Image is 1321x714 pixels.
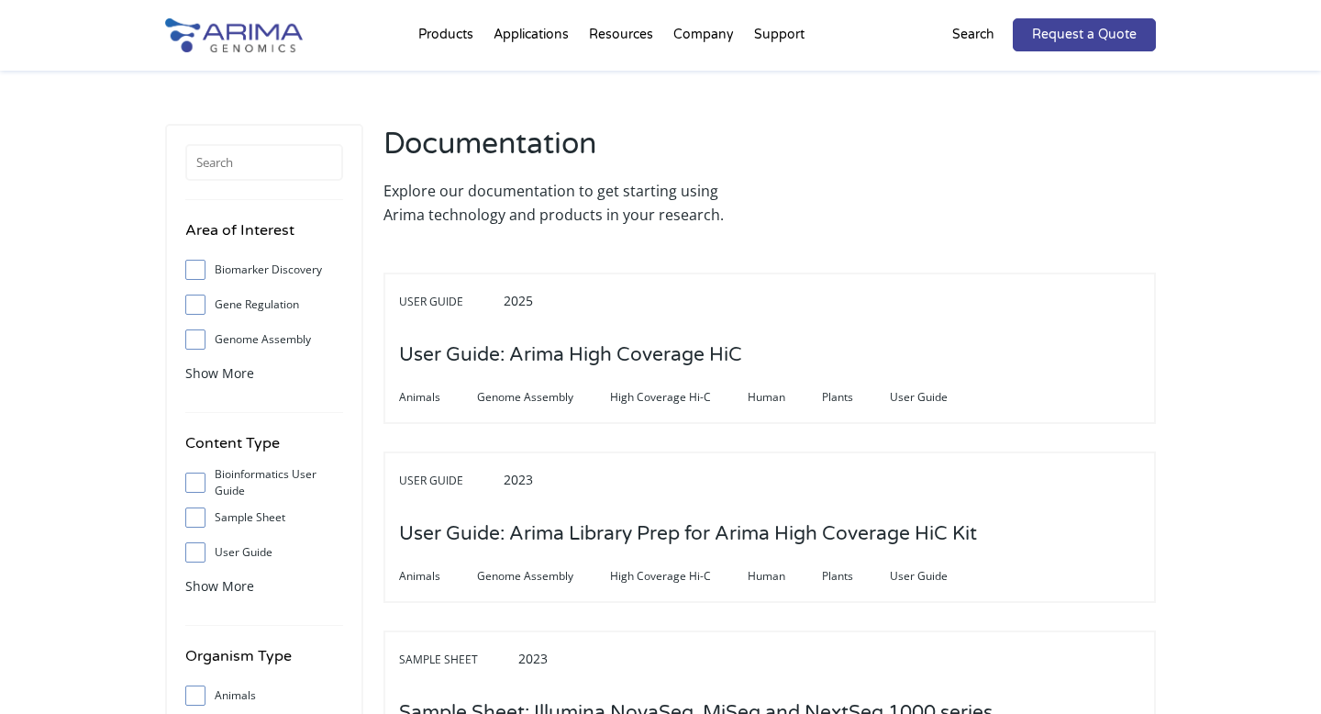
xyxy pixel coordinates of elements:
h2: Documentation [383,124,760,179]
span: Human [748,565,822,587]
span: Plants [822,386,890,408]
h3: User Guide: Arima High Coverage HiC [399,327,742,384]
h3: User Guide: Arima Library Prep for Arima High Coverage HiC Kit [399,506,977,563]
span: 2023 [504,471,533,488]
label: User Guide [185,539,343,566]
label: Sample Sheet [185,504,343,531]
span: High Coverage Hi-C [610,565,748,587]
span: Plants [822,565,890,587]
a: Request a Quote [1013,18,1156,51]
label: Animals [185,682,343,709]
label: Biomarker Discovery [185,256,343,284]
h4: Area of Interest [185,218,343,256]
span: 2023 [518,650,548,667]
h4: Organism Type [185,644,343,682]
span: High Coverage Hi-C [610,386,748,408]
span: User Guide [890,386,984,408]
span: Genome Assembly [477,386,610,408]
span: Human [748,386,822,408]
span: Show More [185,577,254,595]
label: Gene Regulation [185,291,343,318]
span: User Guide [399,470,500,492]
p: Explore our documentation to get starting using Arima technology and products in your research. [383,179,760,227]
span: Animals [399,565,477,587]
span: User Guide [399,291,500,313]
span: Sample Sheet [399,649,515,671]
span: Show More [185,364,254,382]
h4: Content Type [185,431,343,469]
span: User Guide [890,565,984,587]
input: Search [185,144,343,181]
span: Animals [399,386,477,408]
a: User Guide: Arima High Coverage HiC [399,345,742,365]
p: Search [952,23,994,47]
label: Bioinformatics User Guide [185,469,343,496]
a: User Guide: Arima Library Prep for Arima High Coverage HiC Kit [399,524,977,544]
label: Genome Assembly [185,326,343,353]
img: Arima-Genomics-logo [165,18,303,52]
span: Genome Assembly [477,565,610,587]
span: 2025 [504,292,533,309]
